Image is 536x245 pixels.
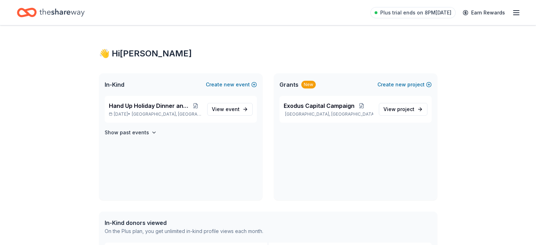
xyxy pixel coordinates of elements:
a: Earn Rewards [458,6,509,19]
span: new [224,80,234,89]
span: In-Kind [105,80,124,89]
span: event [226,106,240,112]
span: View [212,105,240,114]
span: Hand Up Holiday Dinner and Auction [109,102,190,110]
p: [GEOGRAPHIC_DATA], [GEOGRAPHIC_DATA] [284,111,373,117]
a: Plus trial ends on 8PM[DATE] [370,7,456,18]
span: Plus trial ends on 8PM[DATE] [380,8,451,17]
span: new [395,80,406,89]
a: View project [379,103,427,116]
a: Home [17,4,85,21]
div: On the Plus plan, you get unlimited in-kind profile views each month. [105,227,263,235]
h4: Show past events [105,128,149,137]
div: New [301,81,316,88]
span: Grants [279,80,298,89]
div: 👋 Hi [PERSON_NAME] [99,48,437,59]
button: Show past events [105,128,157,137]
span: Exodus Capital Campaign [284,102,355,110]
p: [DATE] • [109,111,202,117]
span: View [383,105,414,114]
span: [GEOGRAPHIC_DATA], [GEOGRAPHIC_DATA] [132,111,201,117]
button: Createnewevent [206,80,257,89]
span: project [397,106,414,112]
a: View event [207,103,253,116]
button: Createnewproject [377,80,432,89]
div: In-Kind donors viewed [105,219,263,227]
